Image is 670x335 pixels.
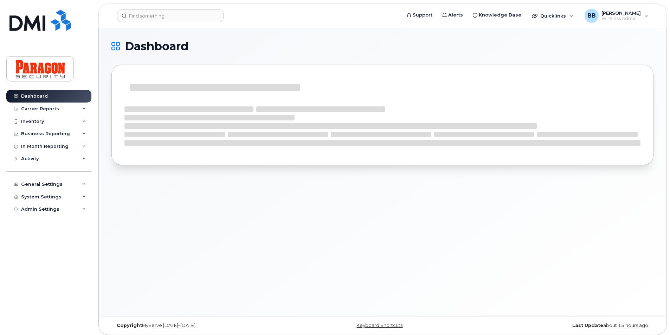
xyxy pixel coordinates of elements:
div: about 15 hours ago [473,323,653,328]
strong: Copyright [117,323,142,328]
span: Dashboard [125,41,188,52]
a: Keyboard Shortcuts [356,323,402,328]
div: MyServe [DATE]–[DATE] [111,323,292,328]
strong: Last Update [572,323,603,328]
